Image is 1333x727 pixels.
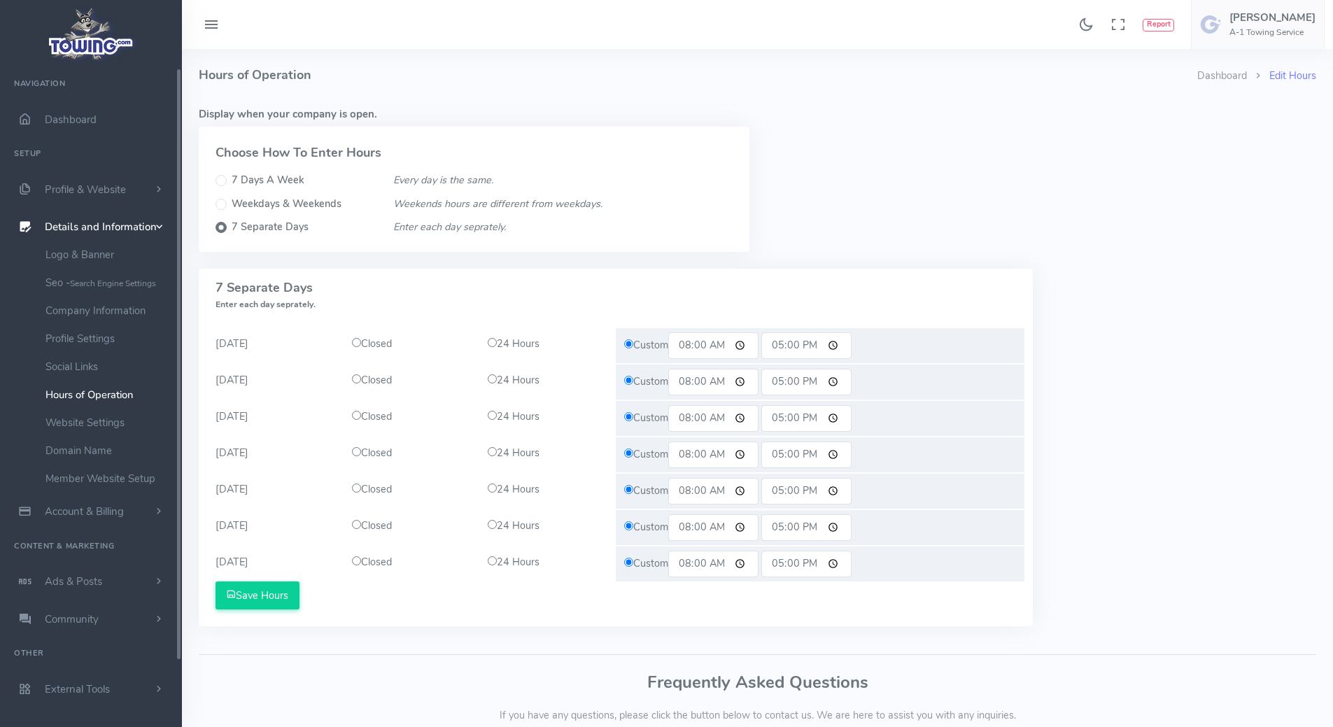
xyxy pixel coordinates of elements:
div: Custom [616,546,1024,581]
div: [DATE] [207,546,344,581]
p: If you have any questions, please click the button below to contact us. We are here to assist you... [199,708,1316,724]
button: Save Hours [216,581,299,609]
i: Every day is the same. [393,173,493,187]
div: Closed [344,555,480,570]
h6: A-1 Towing Service [1229,28,1316,37]
div: Custom [616,510,1024,545]
h4: Hours of Operation [199,49,1197,101]
i: Enter each day seprately. [393,220,506,234]
div: Closed [344,337,480,352]
a: Company Information [35,297,182,325]
img: user-image [1200,13,1222,36]
h3: Frequently Asked Questions [199,673,1316,691]
a: Edit Hours [1269,69,1316,83]
div: [DATE] [207,437,344,472]
div: Custom [616,365,1024,400]
label: 7 Separate Days [232,220,309,235]
div: Closed [344,409,480,425]
small: Search Engine Settings [70,278,156,289]
div: 24 Hours [479,337,616,352]
div: Closed [344,518,480,534]
a: Social Links [35,353,182,381]
div: Custom [616,474,1024,509]
div: Closed [344,446,480,461]
div: [DATE] [207,365,344,400]
div: [DATE] [207,474,344,509]
span: Details and Information [45,220,157,234]
div: Custom [616,437,1024,472]
div: [DATE] [207,328,344,363]
a: Website Settings [35,409,182,437]
a: Domain Name [35,437,182,465]
div: 24 Hours [479,373,616,388]
div: 24 Hours [479,518,616,534]
h5: [PERSON_NAME] [1229,12,1316,23]
a: Profile Settings [35,325,182,353]
a: Seo -Search Engine Settings [35,269,182,297]
strong: Choose How To Enter Hours [216,144,381,161]
i: Weekends hours are different from weekdays. [393,197,602,211]
span: 7 Separate Days [216,279,316,311]
span: External Tools [45,682,110,696]
div: 24 Hours [479,555,616,570]
div: Closed [344,482,480,497]
a: Logo & Banner [35,241,182,269]
button: Report [1143,19,1174,31]
h5: Display when your company is open. [199,108,1316,120]
span: Dashboard [45,113,97,127]
span: Profile & Website [45,183,126,197]
div: Custom [616,328,1024,363]
label: 7 Days A Week [232,173,304,188]
div: 24 Hours [479,446,616,461]
span: Ads & Posts [45,574,102,588]
div: [DATE] [207,401,344,436]
div: [DATE] [207,510,344,545]
div: Custom [616,401,1024,436]
span: Enter each day seprately. [216,299,316,310]
div: 24 Hours [479,482,616,497]
li: Dashboard [1197,69,1247,84]
span: Community [45,612,99,626]
div: Closed [344,373,480,388]
a: Member Website Setup [35,465,182,493]
a: Hours of Operation [35,381,182,409]
img: logo [44,4,139,64]
label: Weekdays & Weekends [232,197,341,212]
span: Account & Billing [45,504,124,518]
div: 24 Hours [479,409,616,425]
